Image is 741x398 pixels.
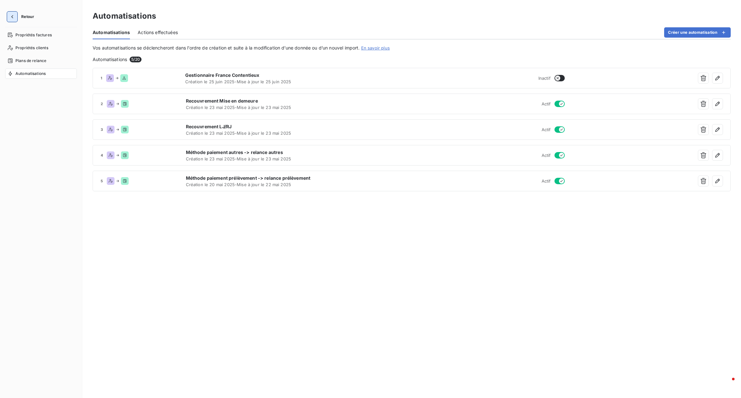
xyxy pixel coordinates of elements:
[186,156,411,161] span: Création le 23 mai 2025 - Mise à jour le 23 mai 2025
[186,175,411,181] span: Méthode paiement prélèvement -> relance prélèvement
[542,178,551,184] span: Actif
[15,71,46,77] span: Automatisations
[5,43,77,53] a: Propriétés clients
[93,29,130,36] span: Automatisations
[15,58,46,64] span: Plans de relance
[5,56,77,66] a: Plans de relance
[186,182,411,187] span: Création le 20 mai 2025 - Mise à jour le 22 mai 2025
[186,105,411,110] span: Création le 23 mai 2025 - Mise à jour le 23 mai 2025
[93,56,127,63] span: Automatisations
[15,45,48,51] span: Propriétés clients
[5,68,77,79] a: Automatisations
[186,98,411,104] span: Recouvrement Mise en demeure
[21,15,34,19] span: Retour
[101,76,102,80] span: 1
[101,102,103,106] span: 2
[719,376,735,392] iframe: Intercom live chat
[542,127,551,132] span: Actif
[186,131,411,136] span: Création le 23 mai 2025 - Mise à jour le 23 mai 2025
[664,27,731,38] button: Créer une automatisation
[93,10,156,22] h3: Automatisations
[186,149,411,156] span: Méthode paiement autres -> relance autres
[186,123,411,130] span: Recouvrement LJ/RJ
[101,128,103,131] span: 3
[130,57,142,62] span: 5 / 20
[538,76,551,81] span: Inactif
[542,101,551,106] span: Actif
[138,29,178,36] span: Actions effectuées
[361,45,390,50] a: En savoir plus
[185,72,411,78] span: Gestionnaire France Contentieux
[5,30,77,40] a: Propriétés factures
[101,179,103,183] span: 5
[93,45,360,50] span: Vos automatisations se déclencheront dans l’ordre de création et suite à la modification d’une do...
[5,12,39,22] button: Retour
[15,32,52,38] span: Propriétés factures
[101,153,103,157] span: 4
[542,153,551,158] span: Actif
[185,79,411,84] span: Création le 25 juin 2025 - Mise à jour le 25 juin 2025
